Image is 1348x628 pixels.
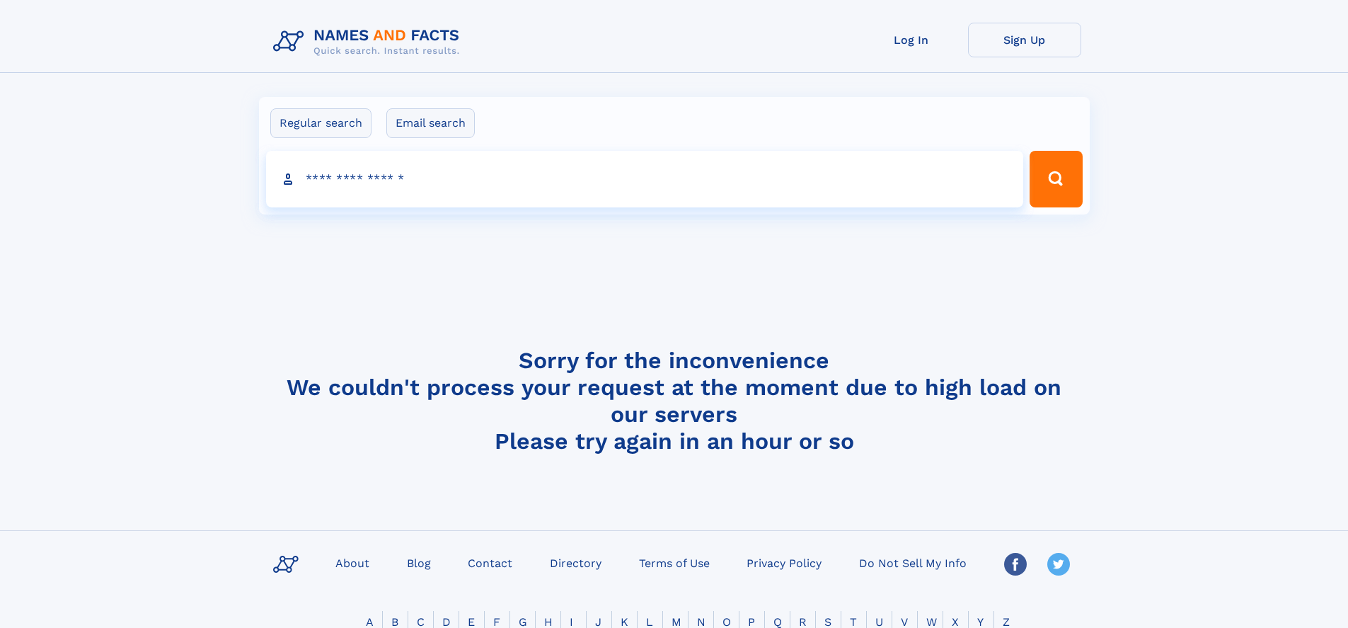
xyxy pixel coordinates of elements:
a: Do Not Sell My Info [853,552,972,573]
a: Directory [544,552,607,573]
a: Log In [855,23,968,57]
label: Email search [386,108,475,138]
img: Facebook [1004,553,1027,576]
a: Sign Up [968,23,1081,57]
a: Terms of Use [633,552,715,573]
a: Contact [462,552,518,573]
h4: Sorry for the inconvenience We couldn't process your request at the moment due to high load on ou... [267,347,1081,455]
img: Twitter [1047,553,1070,576]
label: Regular search [270,108,371,138]
input: search input [266,151,1024,207]
button: Search Button [1030,151,1082,207]
a: Blog [401,552,437,573]
img: Logo Names and Facts [267,23,471,61]
a: About [330,552,375,573]
a: Privacy Policy [741,552,827,573]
